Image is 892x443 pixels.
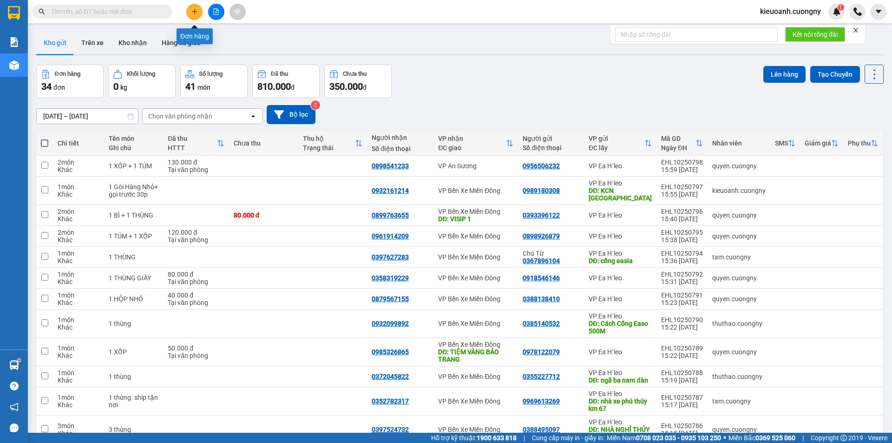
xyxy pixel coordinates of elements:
th: Toggle SortBy [770,131,800,156]
div: 1 món [58,344,99,352]
img: solution-icon [9,37,19,47]
div: EHL10250795 [661,229,703,236]
div: EHL10250791 [661,291,703,299]
div: Người nhận [372,134,429,141]
div: 50.000 đ [168,344,224,352]
div: VP Bến Xe Miền Đông [438,274,513,282]
div: 1 XỐP [109,348,158,356]
img: phone-icon [853,7,862,16]
input: Tìm tên, số ĐT hoặc mã đơn [51,7,161,17]
div: 0397627283 [372,253,409,261]
span: 350.000 [329,81,363,92]
input: Select a date range. [37,109,138,124]
div: VP Ea H`leo [589,418,652,426]
div: DĐ: KCN Hòa Phú [589,187,652,202]
div: Khác [58,299,99,306]
div: 0367896104 [523,257,560,264]
div: 0932161214 [372,187,409,194]
span: file-add [213,8,219,15]
div: 15:19 [DATE] [661,377,703,384]
div: 15:22 [DATE] [661,324,703,331]
div: EHL10250789 [661,344,703,352]
div: Khác [58,215,99,223]
div: tam.cuongny [712,253,766,261]
button: Lên hàng [763,66,806,83]
div: Đã thu [271,71,288,77]
button: Kết nối tổng đài [785,27,845,42]
div: 0969613269 [523,397,560,405]
div: 0989180308 [523,187,560,194]
div: Chú Từ [523,250,579,257]
div: quyen.cuongny [712,212,766,219]
th: Toggle SortBy [843,131,883,156]
div: kieuoanh.cuongny [712,187,766,194]
div: Tại văn phòng [168,352,224,359]
img: icon-new-feature [833,7,841,16]
div: VP Ea H`leo [589,312,652,320]
span: aim [234,8,241,15]
div: 0397524732 [372,426,409,433]
div: 1 món [58,291,99,299]
div: HTTT [168,144,217,152]
div: Tên món [109,135,158,142]
div: quyen.cuongny [712,162,766,170]
div: 2 món [58,159,99,166]
div: 2 món [58,208,99,215]
span: Hỗ trợ kỹ thuật: [431,433,517,443]
div: 0388495097 [523,426,560,433]
div: thuthao.cuongny [712,320,766,327]
input: Nhập số tổng đài [615,27,778,42]
span: plus [191,8,198,15]
div: VP Bến Xe Miền Đông [438,187,513,194]
div: VP Bến Xe Miền Đông [438,320,513,327]
div: Đơn hàng [55,71,80,77]
div: Người gửi [523,135,579,142]
span: 41 [185,81,196,92]
strong: 0708 023 035 - 0935 103 250 [636,434,721,442]
div: DĐ: TIỆM VÀNG BẢO TRANG [438,348,513,363]
img: warehouse-icon [9,360,19,370]
div: 0985326865 [372,348,409,356]
div: 0879567155 [372,295,409,303]
div: Tại văn phòng [168,236,224,244]
span: 1 [839,4,842,11]
div: 1 món [58,183,99,191]
div: DĐ: cổng easia [589,257,652,264]
div: Tại văn phòng [168,299,224,306]
div: VP Bến Xe Miền Đông [438,253,513,261]
div: Chọn văn phòng nhận [148,112,212,121]
div: Đã thu [168,135,217,142]
div: 0358319229 [372,274,409,282]
button: Tạo Chuyến [810,66,860,83]
button: Kho nhận [111,32,154,54]
div: 1 món [58,250,99,257]
div: EHL10250794 [661,250,703,257]
div: quyen.cuongny [712,295,766,303]
button: Chưa thu350.000đ [324,65,392,98]
div: VP Ea H`leo [589,250,652,257]
div: VP Ea H`leo [589,162,652,170]
sup: 2 [311,100,320,110]
div: 120.000 đ [168,229,224,236]
div: Khác [58,430,99,437]
div: 2 món [58,229,99,236]
div: EHL10250787 [661,394,703,401]
div: VP Bến Xe Miền Đông [438,232,513,240]
div: 1 THÙNG GIẤY [109,274,158,282]
div: 15:17 [DATE] [661,401,703,409]
div: 0898541233 [372,162,409,170]
div: 0352782317 [372,397,409,405]
div: Số điện thoại [372,145,429,152]
div: VP Bến Xe Miền Đông [438,295,513,303]
div: VP Ea H`leo [589,232,652,240]
th: Toggle SortBy [800,131,843,156]
div: 1 thùng. ship tận nơi [109,394,158,409]
span: món [197,84,210,91]
th: Toggle SortBy [163,131,229,156]
div: VP Bến Xe Miền Đông [438,208,513,215]
sup: 1 [838,4,844,11]
span: đ [363,84,367,91]
div: Khác [58,324,99,331]
button: Số lượng41món [180,65,248,98]
div: Khác [58,352,99,359]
